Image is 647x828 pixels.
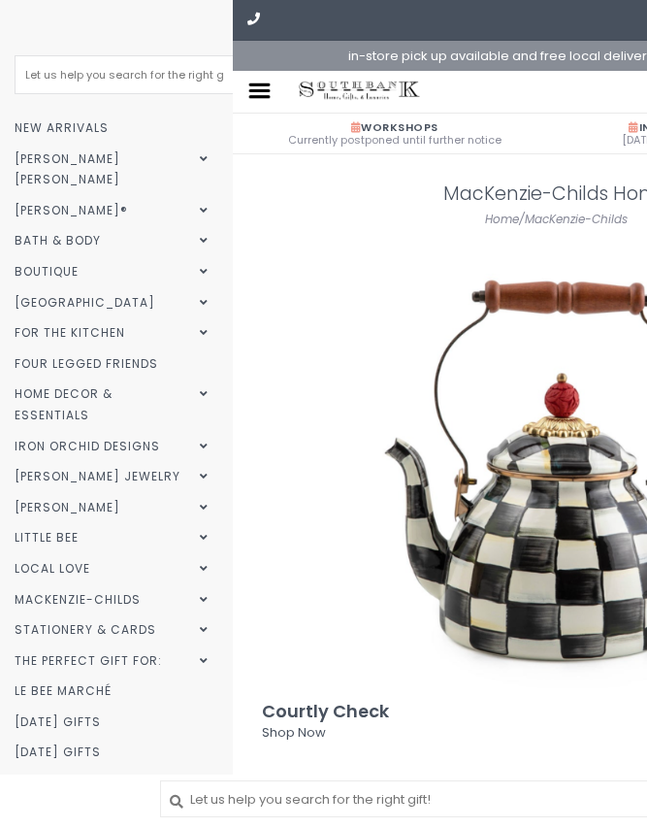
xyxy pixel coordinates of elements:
a: Home [485,211,519,227]
a: MacKenzie-Childs [525,211,628,227]
input: Let us help you search for the right gift! [15,55,234,94]
span: Currently postponed until further notice [247,135,542,146]
span: Shop Now [262,723,326,742]
span: Workshops [351,119,438,135]
img: menu [247,79,272,103]
img: Southbank Gift Company -- Home, Gifts, and Luxuries [294,80,425,102]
